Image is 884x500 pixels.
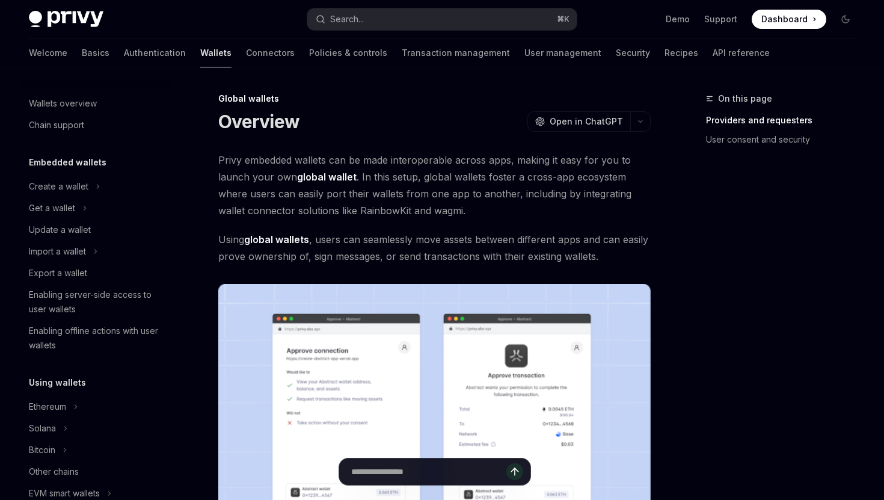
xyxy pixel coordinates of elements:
[557,14,569,24] span: ⌘ K
[309,39,387,67] a: Policies & controls
[19,219,173,241] a: Update a wallet
[29,266,87,280] div: Export a wallet
[19,114,173,136] a: Chain support
[550,116,623,128] span: Open in ChatGPT
[218,111,299,132] h1: Overview
[29,179,88,194] div: Create a wallet
[713,39,770,67] a: API reference
[307,8,576,30] button: Search...⌘K
[124,39,186,67] a: Authentication
[29,244,86,259] div: Import a wallet
[761,13,808,25] span: Dashboard
[527,111,630,132] button: Open in ChatGPT
[29,201,75,215] div: Get a wallet
[19,262,173,284] a: Export a wallet
[330,12,364,26] div: Search...
[29,443,55,457] div: Bitcoin
[29,421,56,436] div: Solana
[704,13,737,25] a: Support
[29,400,66,414] div: Ethereum
[29,324,166,353] div: Enabling offline actions with user wallets
[19,284,173,320] a: Enabling server-side access to user wallets
[29,223,91,237] div: Update a wallet
[200,39,232,67] a: Wallets
[402,39,510,67] a: Transaction management
[616,39,650,67] a: Security
[29,11,103,28] img: dark logo
[524,39,601,67] a: User management
[244,233,309,245] strong: global wallets
[752,10,826,29] a: Dashboard
[297,171,357,183] strong: global wallet
[718,91,772,106] span: On this page
[836,10,855,29] button: Toggle dark mode
[19,93,173,114] a: Wallets overview
[29,155,106,170] h5: Embedded wallets
[706,111,865,130] a: Providers and requesters
[666,13,690,25] a: Demo
[29,288,166,316] div: Enabling server-side access to user wallets
[29,465,79,479] div: Other chains
[29,39,67,67] a: Welcome
[218,231,651,265] span: Using , users can seamlessly move assets between different apps and can easily prove ownership of...
[19,320,173,356] a: Enabling offline actions with user wallets
[218,152,651,219] span: Privy embedded wallets can be made interoperable across apps, making it easy for you to launch yo...
[706,130,865,149] a: User consent and security
[246,39,295,67] a: Connectors
[19,461,173,483] a: Other chains
[506,463,523,480] button: Send message
[29,118,84,132] div: Chain support
[82,39,109,67] a: Basics
[29,375,86,390] h5: Using wallets
[218,93,651,105] div: Global wallets
[29,96,97,111] div: Wallets overview
[665,39,698,67] a: Recipes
